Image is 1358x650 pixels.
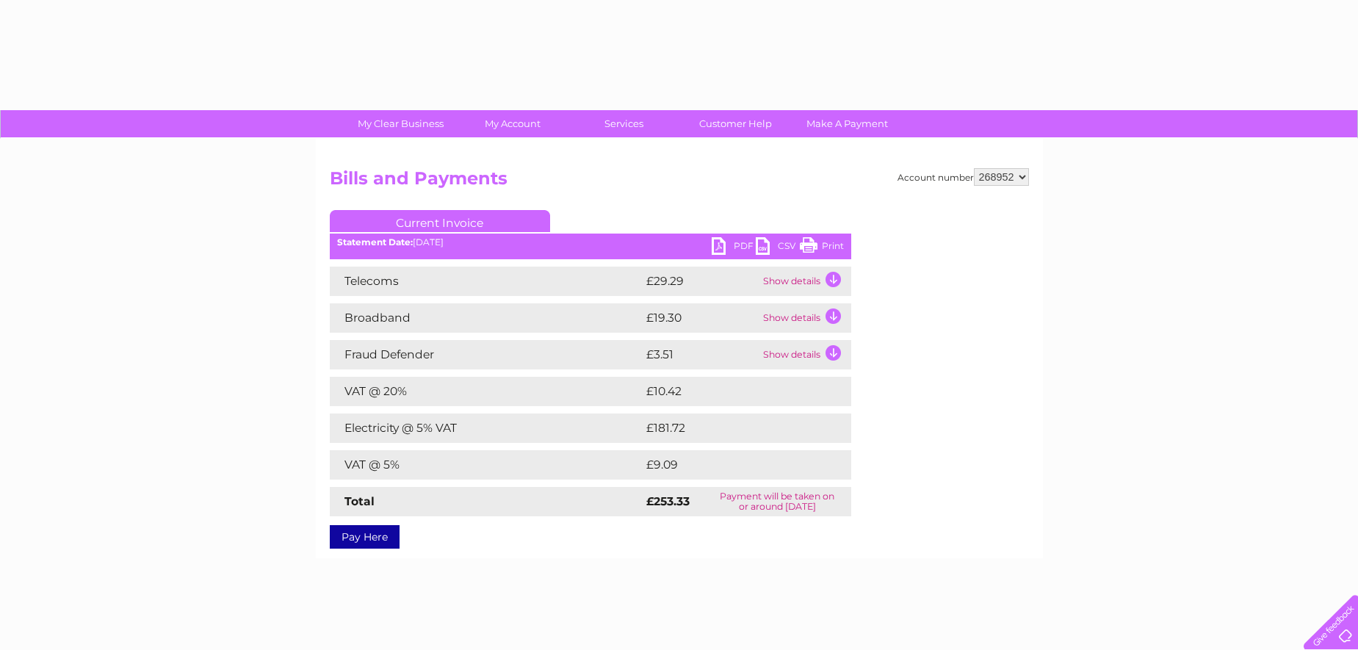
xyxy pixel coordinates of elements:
[643,267,759,296] td: £29.29
[330,414,643,443] td: Electricity @ 5% VAT
[643,377,820,406] td: £10.42
[330,525,400,549] a: Pay Here
[787,110,908,137] a: Make A Payment
[330,267,643,296] td: Telecoms
[675,110,796,137] a: Customer Help
[330,303,643,333] td: Broadband
[759,340,851,369] td: Show details
[330,237,851,248] div: [DATE]
[563,110,685,137] a: Services
[643,340,759,369] td: £3.51
[344,494,375,508] strong: Total
[330,377,643,406] td: VAT @ 20%
[330,168,1029,196] h2: Bills and Payments
[759,303,851,333] td: Show details
[712,237,756,259] a: PDF
[759,267,851,296] td: Show details
[340,110,461,137] a: My Clear Business
[704,487,851,516] td: Payment will be taken on or around [DATE]
[330,450,643,480] td: VAT @ 5%
[646,494,690,508] strong: £253.33
[643,450,818,480] td: £9.09
[330,210,550,232] a: Current Invoice
[452,110,573,137] a: My Account
[756,237,800,259] a: CSV
[337,236,413,248] b: Statement Date:
[330,340,643,369] td: Fraud Defender
[897,168,1029,186] div: Account number
[643,414,823,443] td: £181.72
[643,303,759,333] td: £19.30
[800,237,844,259] a: Print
